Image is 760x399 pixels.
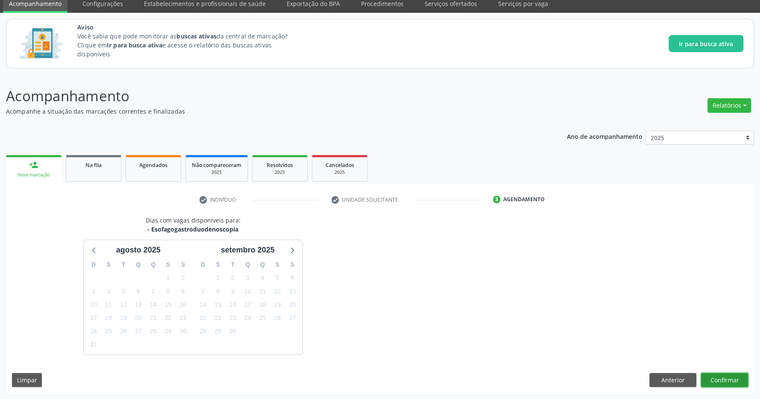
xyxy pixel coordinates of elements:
[107,41,162,49] strong: Ir para busca ativa
[270,258,285,271] div: S
[177,299,189,311] span: sábado, 16 de agosto de 2025
[162,312,174,324] span: sexta-feira, 22 de agosto de 2025
[212,326,224,337] span: segunda-feira, 29 de setembro de 2025
[212,285,224,297] span: segunda-feira, 8 de setembro de 2025
[162,272,174,284] span: sexta-feira, 1 de agosto de 2025
[132,299,144,311] span: quarta-feira, 13 de agosto de 2025
[326,161,354,169] span: Cancelados
[146,216,241,234] div: Dias com vagas disponíveis para:
[147,285,159,297] span: quinta-feira, 7 de agosto de 2025
[217,244,278,256] div: setembro 2025
[271,285,283,297] span: sexta-feira, 12 de setembro de 2025
[286,299,298,311] span: sábado, 20 de setembro de 2025
[147,312,159,324] span: quinta-feira, 21 de agosto de 2025
[649,373,696,387] button: Anterior
[177,312,189,324] span: sábado, 23 de agosto de 2025
[493,196,501,203] div: 3
[176,258,191,271] div: S
[162,285,174,297] span: sexta-feira, 8 de agosto de 2025
[103,285,114,297] span: segunda-feira, 4 de agosto de 2025
[503,196,545,203] div: Agendamento
[225,258,240,271] div: T
[227,312,239,324] span: terça-feira, 23 de setembro de 2025
[132,312,144,324] span: quarta-feira, 20 de agosto de 2025
[86,258,101,271] div: D
[103,312,114,324] span: segunda-feira, 18 de agosto de 2025
[271,272,283,284] span: sexta-feira, 5 de setembro de 2025
[146,258,161,271] div: Q
[177,272,189,284] span: sábado, 2 de agosto de 2025
[227,326,239,337] span: terça-feira, 30 de setembro de 2025
[162,299,174,311] span: sexta-feira, 15 de agosto de 2025
[567,131,643,141] p: Ano de acompanhamento
[707,98,751,113] button: Relatórios
[286,272,298,284] span: sábado, 6 de setembro de 2025
[212,272,224,284] span: segunda-feira, 1 de setembro de 2025
[132,326,144,337] span: quarta-feira, 27 de agosto de 2025
[77,32,303,59] p: Você sabia que pode monitorar as da central de marcação? Clique em e acesse o relatório das busca...
[117,312,129,324] span: terça-feira, 19 de agosto de 2025
[258,169,301,176] div: 2025
[257,285,269,297] span: quinta-feira, 11 de setembro de 2025
[162,326,174,337] span: sexta-feira, 29 de agosto de 2025
[197,326,209,337] span: domingo, 28 de setembro de 2025
[271,312,283,324] span: sexta-feira, 26 de setembro de 2025
[147,326,159,337] span: quinta-feira, 28 de agosto de 2025
[117,299,129,311] span: terça-feira, 12 de agosto de 2025
[318,169,361,176] div: 2025
[103,299,114,311] span: segunda-feira, 11 de agosto de 2025
[116,258,131,271] div: T
[103,326,114,337] span: segunda-feira, 25 de agosto de 2025
[255,258,270,271] div: Q
[77,23,303,32] span: Aviso
[211,258,226,271] div: S
[12,172,56,178] div: Nova marcação
[88,312,100,324] span: domingo, 17 de agosto de 2025
[161,258,176,271] div: S
[701,373,748,387] button: Confirmar
[176,32,216,40] strong: buscas ativas
[242,272,254,284] span: quarta-feira, 3 de setembro de 2025
[88,339,100,351] span: domingo, 31 de agosto de 2025
[679,39,733,48] span: Ir para busca ativa
[197,312,209,324] span: domingo, 21 de setembro de 2025
[197,299,209,311] span: domingo, 14 de setembro de 2025
[101,258,116,271] div: S
[227,272,239,284] span: terça-feira, 2 de setembro de 2025
[212,312,224,324] span: segunda-feira, 22 de setembro de 2025
[139,161,167,169] span: Agendados
[88,299,100,311] span: domingo, 10 de agosto de 2025
[242,312,254,324] span: quarta-feira, 24 de setembro de 2025
[177,326,189,337] span: sábado, 30 de agosto de 2025
[6,85,530,107] p: Acompanhamento
[113,244,164,256] div: agosto 2025
[117,285,129,297] span: terça-feira, 5 de agosto de 2025
[240,258,255,271] div: Q
[257,299,269,311] span: quinta-feira, 18 de setembro de 2025
[117,326,129,337] span: terça-feira, 26 de agosto de 2025
[286,312,298,324] span: sábado, 27 de setembro de 2025
[227,299,239,311] span: terça-feira, 16 de setembro de 2025
[85,161,102,169] span: Na fila
[197,285,209,297] span: domingo, 7 de setembro de 2025
[17,24,65,63] img: Imagem de CalloutCard
[257,312,269,324] span: quinta-feira, 25 de setembro de 2025
[257,272,269,284] span: quinta-feira, 4 de setembro de 2025
[192,161,241,169] span: Não compareceram
[6,107,530,116] p: Acompanhe a situação das marcações correntes e finalizadas
[242,299,254,311] span: quarta-feira, 17 de setembro de 2025
[29,160,38,170] div: person_add
[242,285,254,297] span: quarta-feira, 10 de setembro de 2025
[146,225,241,234] div: - Esofagogastroduodenoscopia
[196,258,211,271] div: D
[177,285,189,297] span: sábado, 9 de agosto de 2025
[286,285,298,297] span: sábado, 13 de setembro de 2025
[147,299,159,311] span: quinta-feira, 14 de agosto de 2025
[88,326,100,337] span: domingo, 24 de agosto de 2025
[669,35,743,52] button: Ir para busca ativa
[267,161,293,169] span: Resolvidos
[132,285,144,297] span: quarta-feira, 6 de agosto de 2025
[271,299,283,311] span: sexta-feira, 19 de setembro de 2025
[192,169,241,176] div: 2025
[212,299,224,311] span: segunda-feira, 15 de setembro de 2025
